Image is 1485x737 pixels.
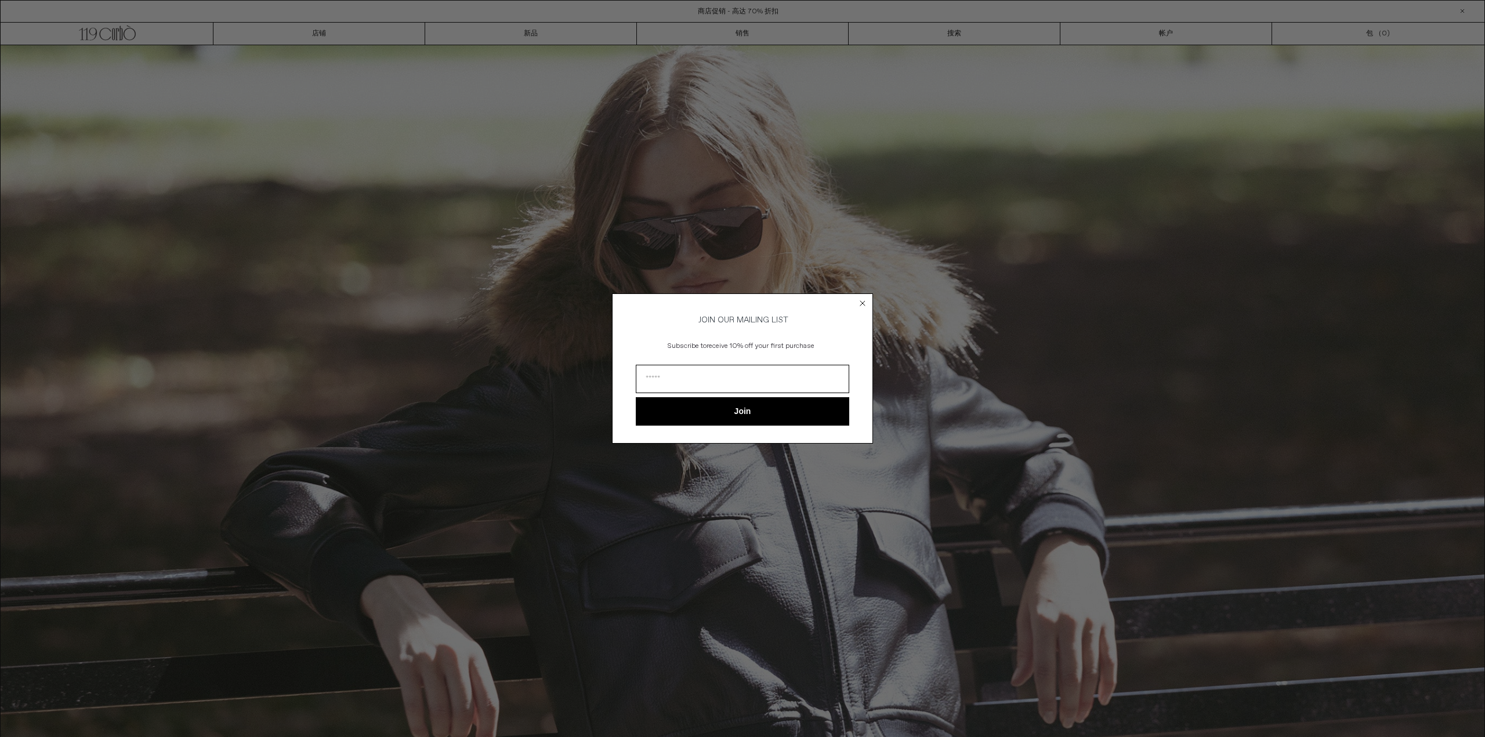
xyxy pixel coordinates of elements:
[636,365,849,393] input: Email
[668,342,707,351] span: Subscribe to
[636,397,849,426] button: Join
[707,342,814,351] span: receive 10% off your first purchase
[857,297,868,309] button: Close dialog
[697,315,788,325] span: JOIN OUR MAILING LIST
